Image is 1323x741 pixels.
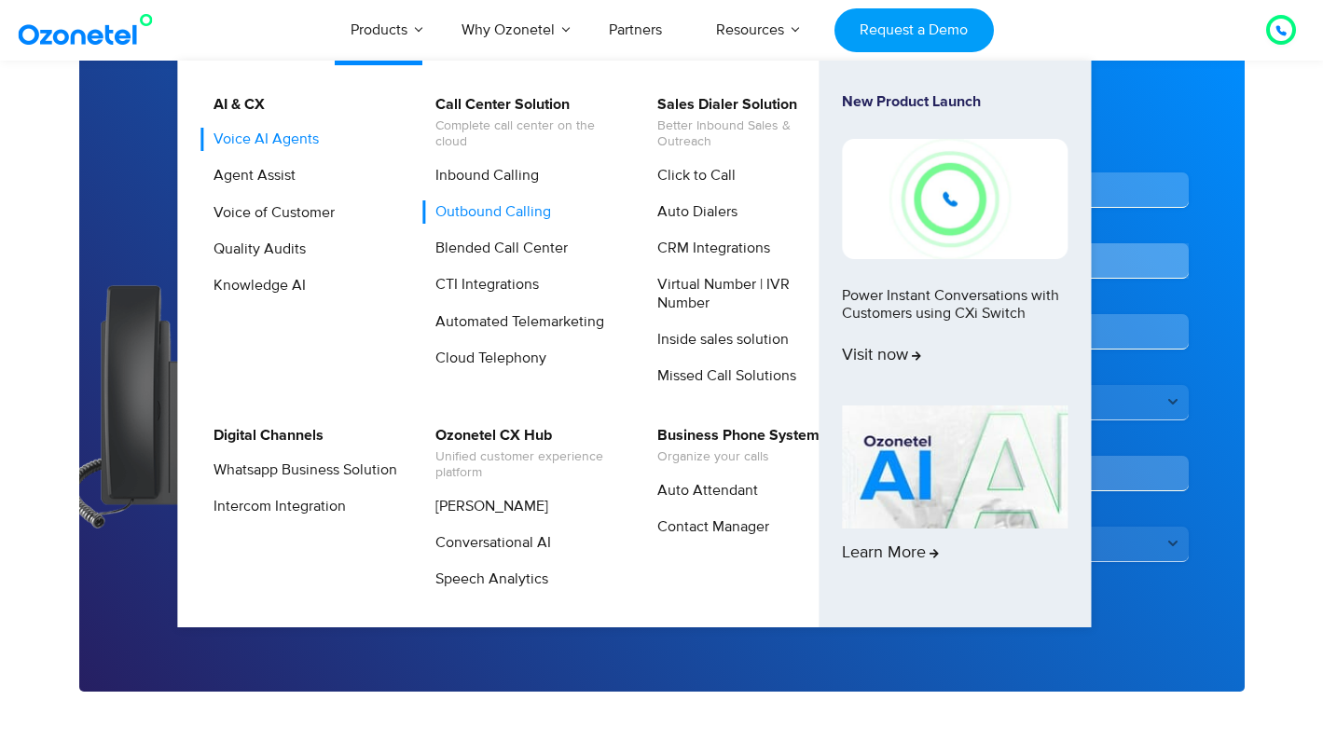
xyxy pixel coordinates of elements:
a: Ozonetel CX HubUnified customer experience platform [423,424,622,484]
a: Whatsapp Business Solution [201,459,400,482]
a: CRM Integrations [645,237,773,260]
a: Sales Dialer SolutionBetter Inbound Sales & Outreach [645,93,844,153]
a: Call Center SolutionComplete call center on the cloud [423,93,622,153]
a: Virtual Number | IVR Number [645,273,844,314]
a: Conversational AI [423,531,554,555]
span: Unified customer experience platform [435,449,619,481]
a: Intercom Integration [201,495,349,518]
span: Better Inbound Sales & Outreach [657,118,841,150]
span: Organize your calls [657,449,820,465]
a: New Product LaunchPower Instant Conversations with Customers using CXi SwitchVisit now [842,93,1068,398]
a: Voice AI Agents [201,128,322,151]
a: Inside sales solution [645,328,792,351]
span: Visit now [842,346,921,366]
a: Learn More [842,405,1068,596]
a: Inbound Calling [423,164,542,187]
a: Request a Demo [834,8,994,52]
a: Click to Call [645,164,738,187]
img: New-Project-17.png [842,139,1068,258]
a: AI & CX [201,93,268,117]
a: Voice of Customer [201,201,338,225]
a: Contact Manager [645,515,772,539]
a: Auto Attendant [645,479,761,502]
span: Learn More [842,543,939,564]
a: Outbound Calling [423,200,554,224]
a: Quality Audits [201,238,309,261]
a: Knowledge AI [201,274,309,297]
a: Digital Channels [201,424,326,447]
a: Auto Dialers [645,200,740,224]
img: AI [842,405,1068,528]
a: [PERSON_NAME] [423,495,551,518]
a: Agent Assist [201,164,298,187]
a: Blended Call Center [423,237,571,260]
a: Automated Telemarketing [423,310,607,334]
a: CTI Integrations [423,273,542,296]
span: Complete call center on the cloud [435,118,619,150]
a: Business Phone SystemOrganize your calls [645,424,822,468]
a: Speech Analytics [423,568,551,591]
a: Cloud Telephony [423,347,549,370]
a: Missed Call Solutions [645,364,799,388]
